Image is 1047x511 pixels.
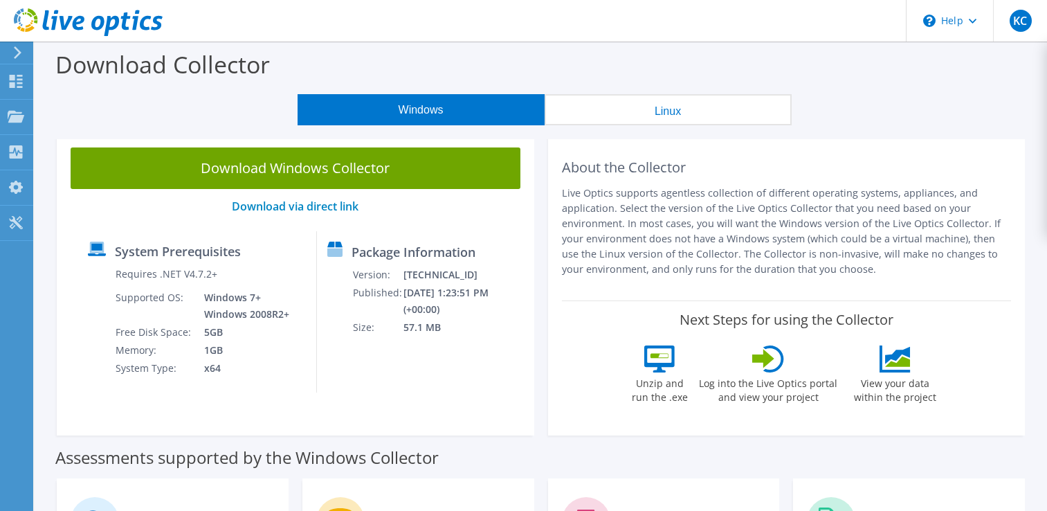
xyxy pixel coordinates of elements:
button: Linux [545,94,792,125]
td: Published: [352,284,403,319]
td: Free Disk Space: [115,323,194,341]
label: Assessments supported by the Windows Collector [55,451,439,465]
label: Log into the Live Optics portal and view your project [698,373,838,404]
a: Download via direct link [232,199,358,214]
td: [TECHNICAL_ID] [403,266,527,284]
td: Memory: [115,341,194,359]
label: Requires .NET V4.7.2+ [116,267,217,281]
td: Windows 7+ Windows 2008R2+ [194,289,292,323]
td: Version: [352,266,403,284]
label: Unzip and run the .exe [628,373,691,404]
svg: \n [923,15,936,27]
td: Size: [352,319,403,337]
h2: About the Collector [562,159,1012,176]
td: Supported OS: [115,289,194,323]
button: Windows [298,94,545,125]
p: Live Optics supports agentless collection of different operating systems, appliances, and applica... [562,186,1012,277]
label: Next Steps for using the Collector [680,312,893,328]
td: 57.1 MB [403,319,527,337]
td: x64 [194,359,292,377]
td: System Type: [115,359,194,377]
span: KC [1010,10,1032,32]
td: [DATE] 1:23:51 PM (+00:00) [403,284,527,319]
a: Download Windows Collector [71,147,520,189]
label: System Prerequisites [115,244,241,258]
label: View your data within the project [845,373,945,404]
label: Download Collector [55,48,270,80]
td: 5GB [194,323,292,341]
label: Package Information [352,245,475,259]
td: 1GB [194,341,292,359]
